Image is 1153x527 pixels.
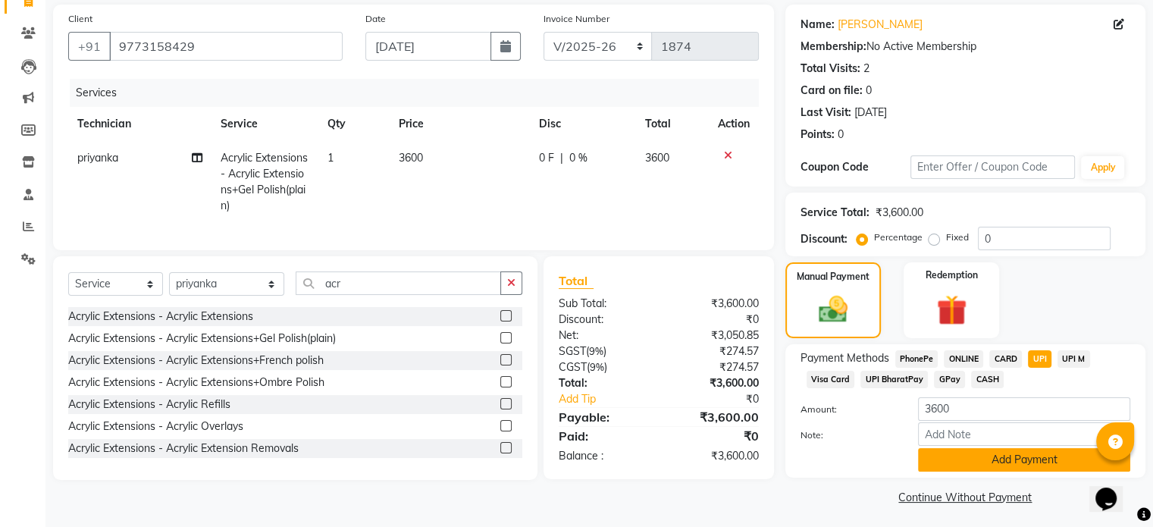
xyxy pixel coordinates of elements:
span: GPay [934,371,965,388]
div: Payable: [547,408,659,426]
div: Coupon Code [801,159,910,175]
div: ₹3,600.00 [876,205,923,221]
div: 2 [863,61,869,77]
div: ₹3,600.00 [659,296,770,312]
div: Paid: [547,427,659,445]
img: _cash.svg [810,293,857,326]
div: ₹3,600.00 [659,408,770,426]
div: ₹3,600.00 [659,448,770,464]
div: Net: [547,328,659,343]
input: Search by Name/Mobile/Email/Code [109,32,343,61]
th: Technician [68,107,211,141]
div: Acrylic Extensions - Acrylic Extension Removals [68,441,299,456]
div: ₹0 [677,391,769,407]
span: Total [559,273,594,289]
div: Acrylic Extensions - Acrylic Overlays [68,419,243,434]
span: SGST [559,344,586,358]
span: Acrylic Extensions - Acrylic Extensions+Gel Polish(plain) [220,151,307,212]
img: _gift.svg [927,291,976,329]
div: Acrylic Extensions - Acrylic Extensions+Gel Polish(plain) [68,331,336,347]
div: Last Visit: [801,105,851,121]
label: Manual Payment [797,270,869,284]
label: Note: [789,428,907,442]
span: CASH [971,371,1004,388]
div: Acrylic Extensions - Acrylic Extensions [68,309,253,325]
div: Acrylic Extensions - Acrylic Refills [68,397,230,413]
span: UPI [1028,350,1051,368]
th: Qty [318,107,390,141]
span: CGST [559,360,587,374]
span: 9% [589,345,603,357]
input: Add Note [918,422,1130,446]
a: Continue Without Payment [788,490,1142,506]
span: 0 F [539,150,554,166]
div: Acrylic Extensions - Acrylic Extensions+French polish [68,353,324,369]
button: Add Payment [918,448,1130,472]
span: UPI BharatPay [860,371,928,388]
th: Service [211,107,318,141]
label: Redemption [926,268,978,282]
label: Percentage [874,231,923,244]
span: | [560,150,563,166]
input: Enter Offer / Coupon Code [910,155,1076,179]
div: Balance : [547,448,659,464]
div: ₹0 [659,312,770,328]
th: Action [709,107,759,141]
div: Points: [801,127,835,143]
button: +91 [68,32,111,61]
th: Disc [530,107,637,141]
div: Sub Total: [547,296,659,312]
div: Total: [547,375,659,391]
div: Discount: [801,231,848,247]
span: ONLINE [944,350,983,368]
div: Acrylic Extensions - Acrylic Extensions+Ombre Polish [68,375,324,391]
span: Payment Methods [801,350,889,366]
div: Discount: [547,312,659,328]
div: 0 [838,127,844,143]
a: Add Tip [547,391,677,407]
input: Amount [918,397,1130,421]
span: UPI M [1057,350,1090,368]
input: Search or Scan [296,271,501,295]
div: No Active Membership [801,39,1130,55]
div: ₹3,600.00 [659,375,770,391]
div: Total Visits: [801,61,860,77]
div: ₹274.57 [659,359,770,375]
span: CARD [989,350,1022,368]
div: Services [70,79,770,107]
span: 1 [327,151,334,165]
div: Service Total: [801,205,869,221]
span: Visa Card [807,371,855,388]
span: 3600 [399,151,423,165]
div: ( ) [547,359,659,375]
label: Amount: [789,403,907,416]
th: Total [636,107,708,141]
label: Fixed [946,231,969,244]
th: Price [390,107,529,141]
div: Membership: [801,39,866,55]
div: Name: [801,17,835,33]
span: 3600 [645,151,669,165]
iframe: chat widget [1089,466,1138,512]
span: PhonePe [895,350,938,368]
span: 0 % [569,150,587,166]
div: ₹274.57 [659,343,770,359]
div: [DATE] [854,105,887,121]
div: Card on file: [801,83,863,99]
div: ( ) [547,343,659,359]
button: Apply [1081,156,1124,179]
div: ₹3,050.85 [659,328,770,343]
div: 0 [866,83,872,99]
label: Invoice Number [544,12,609,26]
div: ₹0 [659,427,770,445]
a: [PERSON_NAME] [838,17,923,33]
label: Client [68,12,92,26]
span: priyanka [77,151,118,165]
label: Date [365,12,386,26]
span: 9% [590,361,604,373]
